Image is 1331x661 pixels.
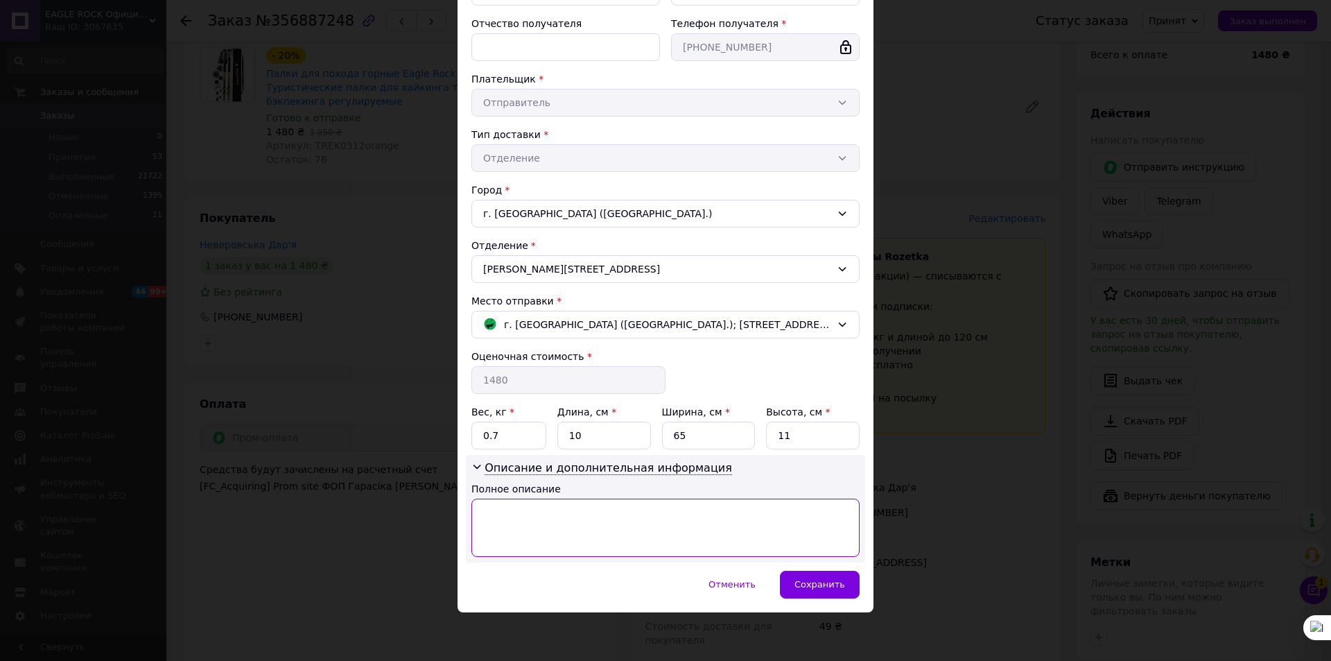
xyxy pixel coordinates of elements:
span: г. [GEOGRAPHIC_DATA] ([GEOGRAPHIC_DATA].); [STREET_ADDRESS] [504,317,831,332]
div: Место отправки [471,294,860,308]
div: Тип доставки [471,128,860,141]
label: Телефон получателя [671,18,778,29]
label: Оценочная стоимость [471,351,584,362]
label: Вес, кг [471,406,514,418]
div: Отделение [471,239,860,252]
span: Описание и дополнительная информация [485,461,732,475]
label: Высота, см [766,406,830,418]
div: г. [GEOGRAPHIC_DATA] ([GEOGRAPHIC_DATA].) [471,200,860,228]
span: Отменить [708,579,756,590]
label: Отчество получателя [471,18,582,29]
input: +380 [671,33,860,61]
label: Длина, см [557,406,616,418]
span: Сохранить [794,579,845,590]
label: Полное описание [471,483,561,495]
label: Ширина, см [662,406,730,418]
div: Плательщик [471,72,860,86]
div: Город [471,183,860,197]
div: [PERSON_NAME][STREET_ADDRESS] [471,255,860,283]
